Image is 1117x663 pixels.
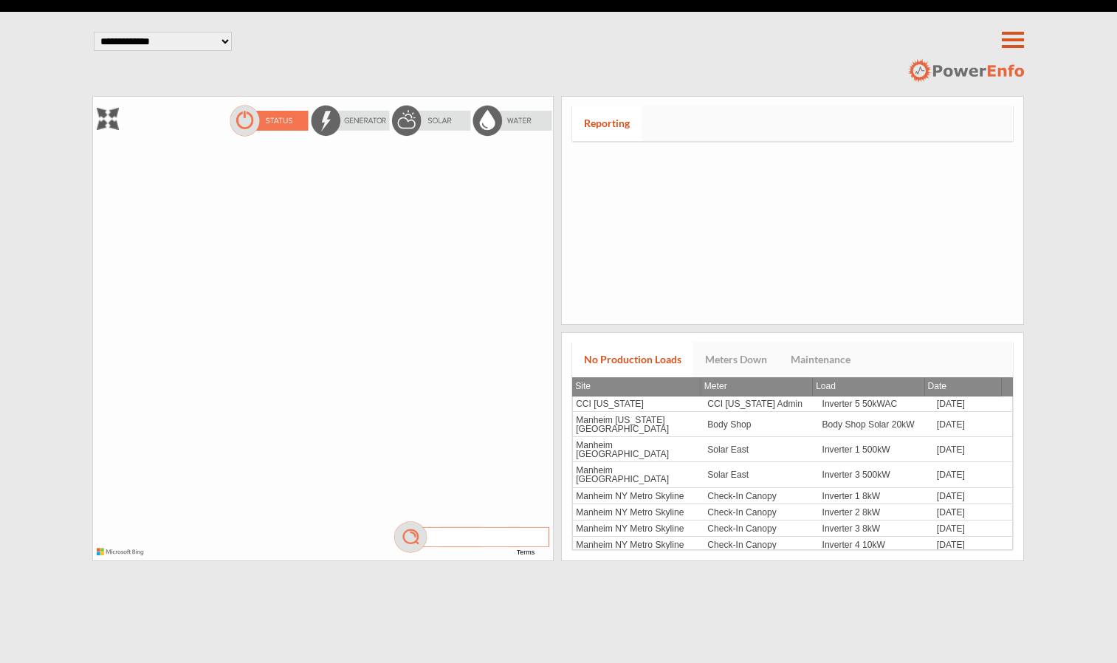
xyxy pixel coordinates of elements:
[572,396,704,412] td: CCI [US_STATE]
[572,412,704,437] td: Manheim [US_STATE][GEOGRAPHIC_DATA]
[934,521,1014,537] td: [DATE]
[934,412,1014,437] td: [DATE]
[704,437,819,462] td: Solar East
[572,106,642,141] a: Reporting
[572,504,704,521] td: Manheim NY Metro Skyline
[693,342,779,377] a: Meters Down
[391,104,472,137] img: solarOff.png
[928,381,947,391] span: Date
[704,381,727,391] span: Meter
[575,381,591,391] span: Site
[392,521,553,554] img: mag.png
[934,537,1014,553] td: [DATE]
[907,58,1023,83] img: logo
[704,521,819,537] td: Check-In Canopy
[934,488,1014,504] td: [DATE]
[704,396,819,412] td: CCI [US_STATE] Admin
[704,462,819,487] td: Solar East
[819,396,934,412] td: Inverter 5 50kWAC
[97,552,148,557] a: Microsoft Bing
[572,377,701,396] th: Site
[819,462,934,487] td: Inverter 3 500kW
[934,437,1014,462] td: [DATE]
[704,504,819,521] td: Check-In Canopy
[701,377,813,396] th: Meter
[572,521,704,537] td: Manheim NY Metro Skyline
[934,396,1014,412] td: [DATE]
[819,437,934,462] td: Inverter 1 500kW
[779,342,862,377] a: Maintenance
[704,537,819,553] td: Check-In Canopy
[572,342,693,377] a: No Production Loads
[472,104,553,137] img: waterOff.png
[97,108,119,130] img: zoom.png
[925,377,1003,396] th: Date
[704,488,819,504] td: Check-In Canopy
[819,488,934,504] td: Inverter 1 8kW
[816,381,836,391] span: Load
[819,504,934,521] td: Inverter 2 8kW
[819,537,934,553] td: Inverter 4 10kW
[572,437,704,462] td: Manheim [GEOGRAPHIC_DATA]
[704,412,819,437] td: Body Shop
[813,377,924,396] th: Load
[309,104,391,137] img: energyOff.png
[572,462,704,487] td: Manheim [GEOGRAPHIC_DATA]
[819,521,934,537] td: Inverter 3 8kW
[819,412,934,437] td: Body Shop Solar 20kW
[228,104,309,137] img: statusOn.png
[572,537,704,553] td: Manheim NY Metro Skyline
[934,504,1014,521] td: [DATE]
[934,462,1014,487] td: [DATE]
[572,488,704,504] td: Manheim NY Metro Skyline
